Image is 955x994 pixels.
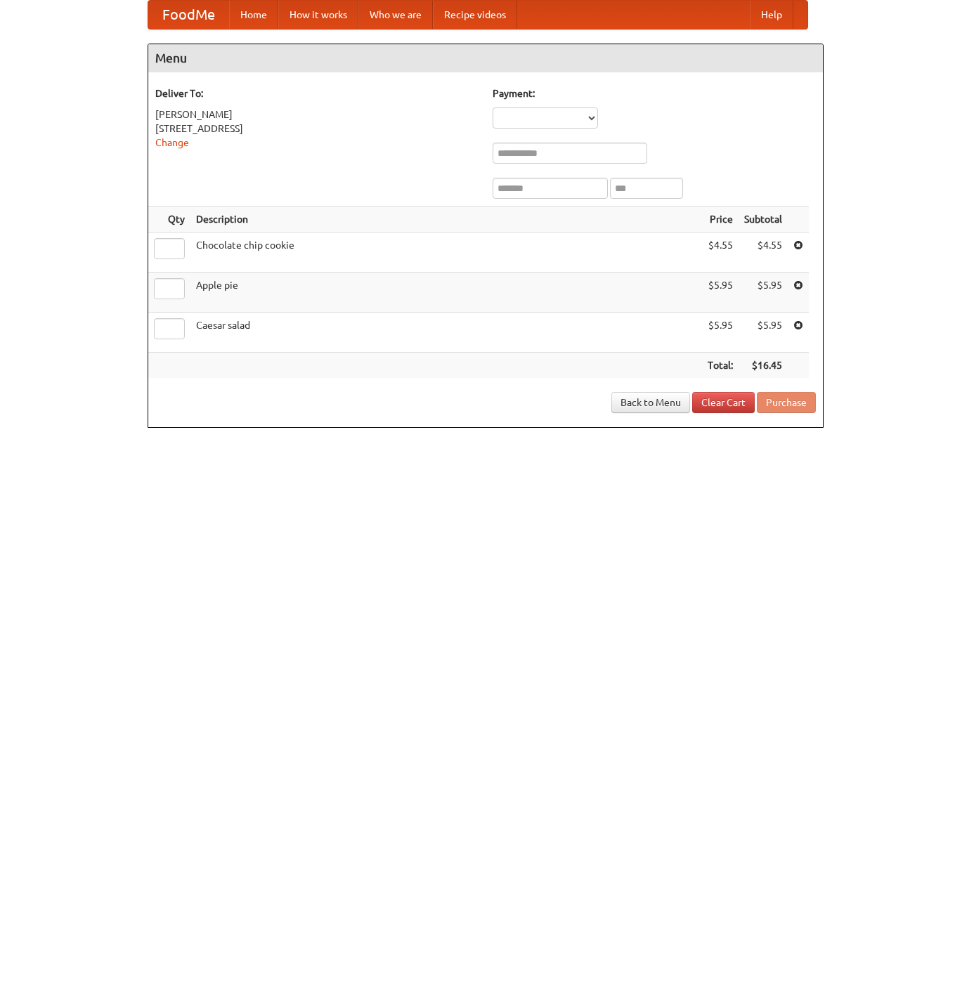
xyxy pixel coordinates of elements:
[155,107,479,122] div: [PERSON_NAME]
[155,122,479,136] div: [STREET_ADDRESS]
[433,1,517,29] a: Recipe videos
[155,86,479,100] h5: Deliver To:
[702,273,739,313] td: $5.95
[148,1,229,29] a: FoodMe
[190,313,702,353] td: Caesar salad
[757,392,816,413] button: Purchase
[702,313,739,353] td: $5.95
[702,353,739,379] th: Total:
[611,392,690,413] a: Back to Menu
[190,207,702,233] th: Description
[190,273,702,313] td: Apple pie
[493,86,816,100] h5: Payment:
[278,1,358,29] a: How it works
[739,273,788,313] td: $5.95
[739,353,788,379] th: $16.45
[702,207,739,233] th: Price
[358,1,433,29] a: Who we are
[148,207,190,233] th: Qty
[739,233,788,273] td: $4.55
[739,207,788,233] th: Subtotal
[148,44,823,72] h4: Menu
[692,392,755,413] a: Clear Cart
[702,233,739,273] td: $4.55
[739,313,788,353] td: $5.95
[155,137,189,148] a: Change
[229,1,278,29] a: Home
[750,1,793,29] a: Help
[190,233,702,273] td: Chocolate chip cookie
